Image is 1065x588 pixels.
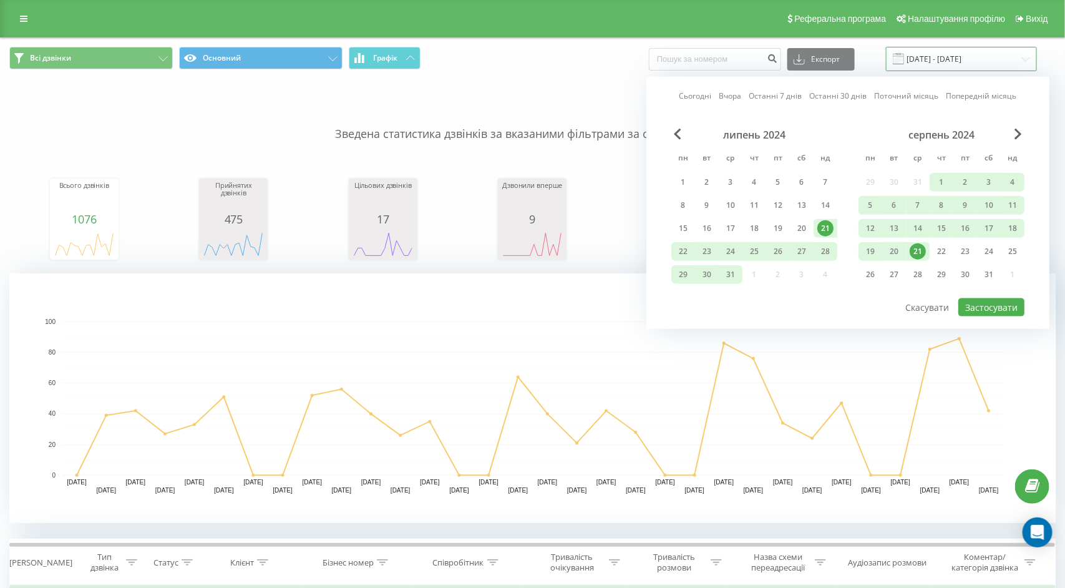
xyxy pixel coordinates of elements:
div: 5 [862,197,878,213]
button: Експорт [787,48,855,71]
div: нд 21 лип 2024 р. [814,219,837,238]
div: 4 [746,174,762,190]
div: вт 20 серп 2024 р. [882,242,906,261]
text: [DATE] [685,488,705,494]
span: Previous Month [674,129,681,140]
div: ср 28 серп 2024 р. [906,265,930,284]
text: [DATE] [567,488,587,494]
text: 100 [45,318,56,325]
div: 14 [817,197,834,213]
div: Статус [153,557,178,568]
div: 12 [862,220,878,237]
abbr: понеділок [674,150,693,169]
div: ср 10 лип 2024 р. [719,196,742,215]
div: 22 [933,243,950,260]
div: A chart. [9,273,1056,523]
div: 7 [817,174,834,190]
div: Прийнятих дзвінків [202,182,265,213]
div: пн 12 серп 2024 р. [858,219,882,238]
div: 5 [770,174,786,190]
div: 27 [794,243,810,260]
div: 21 [817,220,834,237]
div: Коментар/категорія дзвінка [948,552,1021,573]
div: ср 17 лип 2024 р. [719,219,742,238]
div: чт 29 серп 2024 р. [930,265,953,284]
div: вт 6 серп 2024 р. [882,196,906,215]
text: [DATE] [950,479,970,486]
div: 16 [699,220,715,237]
div: 24 [722,243,739,260]
text: [DATE] [479,479,499,486]
button: Графік [349,47,421,69]
div: 22 [675,243,691,260]
div: чт 8 серп 2024 р. [930,196,953,215]
text: [DATE] [214,488,234,494]
div: 11 [1004,197,1021,213]
div: 15 [675,220,691,237]
abbr: субота [980,150,998,169]
div: серпень 2024 [858,129,1024,141]
abbr: четвер [745,150,764,169]
div: Всього дзвінків [53,182,115,213]
div: 21 [910,243,926,260]
div: 28 [817,243,834,260]
div: чт 22 серп 2024 р. [930,242,953,261]
text: [DATE] [332,488,352,494]
div: 18 [746,220,762,237]
div: пт 2 серп 2024 р. [953,173,977,192]
div: 14 [910,220,926,237]
div: чт 15 серп 2024 р. [930,219,953,238]
div: сб 24 серп 2024 р. [977,242,1001,261]
div: 25 [746,243,762,260]
span: Налаштування профілю [908,14,1005,24]
div: 9 [957,197,973,213]
div: нд 4 серп 2024 р. [1001,173,1024,192]
div: пт 16 серп 2024 р. [953,219,977,238]
div: 30 [957,267,973,283]
div: ср 21 серп 2024 р. [906,242,930,261]
div: 9 [501,213,563,225]
div: 31 [722,267,739,283]
text: [DATE] [185,479,205,486]
text: [DATE] [802,488,822,494]
div: Open Intercom Messenger [1023,517,1053,547]
abbr: четвер [932,150,951,169]
div: 11 [746,197,762,213]
a: Вчора [719,90,742,102]
div: 26 [770,243,786,260]
div: 16 [957,220,973,237]
div: нд 25 серп 2024 р. [1001,242,1024,261]
div: 29 [675,267,691,283]
span: Реферальна програма [795,14,887,24]
div: Аудіозапис розмови [849,557,927,568]
abbr: неділя [816,150,835,169]
div: Назва схеми переадресації [745,552,812,573]
text: 60 [49,380,56,387]
div: 6 [886,197,902,213]
div: сб 10 серп 2024 р. [977,196,1001,215]
div: 18 [1004,220,1021,237]
div: ср 31 лип 2024 р. [719,265,742,284]
text: 20 [49,441,56,448]
div: 24 [981,243,997,260]
a: Попередній місяць [946,90,1017,102]
text: [DATE] [391,488,411,494]
div: 3 [981,174,997,190]
text: [DATE] [773,479,793,486]
div: ср 7 серп 2024 р. [906,196,930,215]
div: чт 1 серп 2024 р. [930,173,953,192]
div: ср 3 лип 2024 р. [719,173,742,192]
div: вт 16 лип 2024 р. [695,219,719,238]
text: [DATE] [862,488,882,494]
text: [DATE] [626,488,646,494]
div: сб 27 лип 2024 р. [790,242,814,261]
div: [PERSON_NAME] [9,557,72,568]
div: вт 23 лип 2024 р. [695,242,719,261]
div: Клієнт [230,557,254,568]
div: 29 [933,267,950,283]
div: 20 [794,220,810,237]
text: [DATE] [243,479,263,486]
text: [DATE] [538,479,558,486]
div: 8 [675,197,691,213]
div: 27 [886,267,902,283]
